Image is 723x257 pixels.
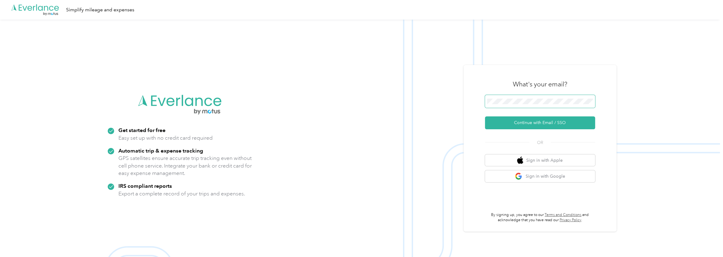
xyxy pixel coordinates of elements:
[517,157,523,164] img: apple logo
[118,154,252,177] p: GPS satellites ensure accurate trip tracking even without cell phone service. Integrate your bank...
[118,190,245,198] p: Export a complete record of your trips and expenses.
[515,172,523,180] img: google logo
[513,80,567,89] h3: What's your email?
[485,154,595,166] button: apple logoSign in with Apple
[66,6,134,14] div: Simplify mileage and expenses
[545,213,581,217] a: Terms and Conditions
[118,183,172,189] strong: IRS compliant reports
[485,116,595,129] button: Continue with Email / SSO
[560,218,581,222] a: Privacy Policy
[118,134,213,142] p: Easy set up with no credit card required
[118,127,166,133] strong: Get started for free
[118,147,203,154] strong: Automatic trip & expense tracking
[529,139,551,146] span: OR
[485,170,595,182] button: google logoSign in with Google
[485,212,595,223] p: By signing up, you agree to our and acknowledge that you have read our .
